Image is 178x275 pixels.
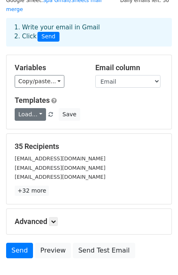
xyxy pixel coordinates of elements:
a: Templates [15,96,50,104]
a: +32 more [15,186,49,196]
small: [EMAIL_ADDRESS][DOMAIN_NAME] [15,165,105,171]
h5: Variables [15,63,83,72]
small: [EMAIL_ADDRESS][DOMAIN_NAME] [15,174,105,180]
a: Copy/paste... [15,75,64,88]
h5: 35 Recipients [15,142,163,151]
iframe: Chat Widget [137,236,178,275]
a: Load... [15,108,46,121]
div: 1. Write your email in Gmail 2. Click [8,23,170,42]
a: Send Test Email [73,243,135,258]
a: Preview [35,243,71,258]
button: Save [59,108,80,121]
span: Send [37,32,59,42]
h5: Advanced [15,217,163,226]
small: [EMAIL_ADDRESS][DOMAIN_NAME] [15,155,105,162]
h5: Email column [95,63,164,72]
a: Send [6,243,33,258]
